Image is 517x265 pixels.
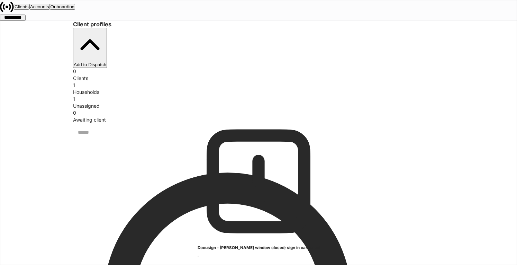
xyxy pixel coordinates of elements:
button: Add to Dispatch [73,28,107,68]
div: 0Awaiting client [73,109,444,123]
button: Onboarding [50,4,75,10]
h3: Client profiles [73,21,444,28]
div: Clients [15,5,29,9]
button: Accounts [29,4,50,10]
div: 0 [73,68,444,75]
div: 1 [73,82,444,89]
div: 1Unassigned [73,96,444,109]
div: Accounts [30,5,49,9]
div: Onboarding [51,5,75,9]
div: Unassigned [73,103,444,109]
div: Docusign - [PERSON_NAME] window closed; sign in cancelled [198,244,320,251]
button: Clients [14,4,29,10]
div: 1 [73,96,444,103]
div: Awaiting client [73,116,444,123]
div: Clients [73,75,444,82]
div: Add to Dispatch [74,28,106,67]
div: 0 [73,109,444,116]
div: Households [73,89,444,96]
